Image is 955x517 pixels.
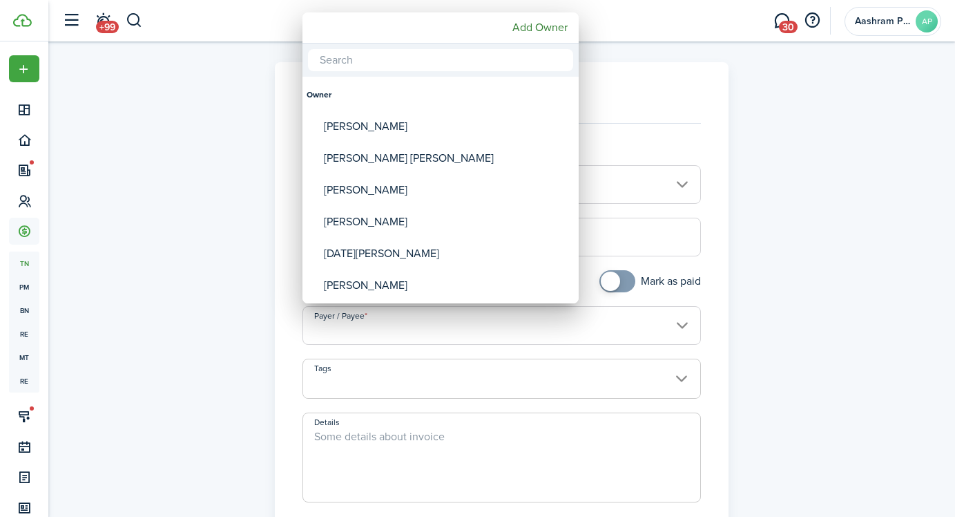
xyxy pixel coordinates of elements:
[324,174,568,206] div: [PERSON_NAME]
[324,270,568,301] div: [PERSON_NAME]
[302,77,579,303] mbsc-wheel: Payer / Payee
[324,142,568,174] div: [PERSON_NAME] [PERSON_NAME]
[308,49,573,71] input: Search
[324,206,568,238] div: [PERSON_NAME]
[507,15,573,40] mbsc-button: Add Owner
[307,79,575,111] div: Owner
[324,111,568,142] div: [PERSON_NAME]
[324,238,568,270] div: [DATE][PERSON_NAME]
